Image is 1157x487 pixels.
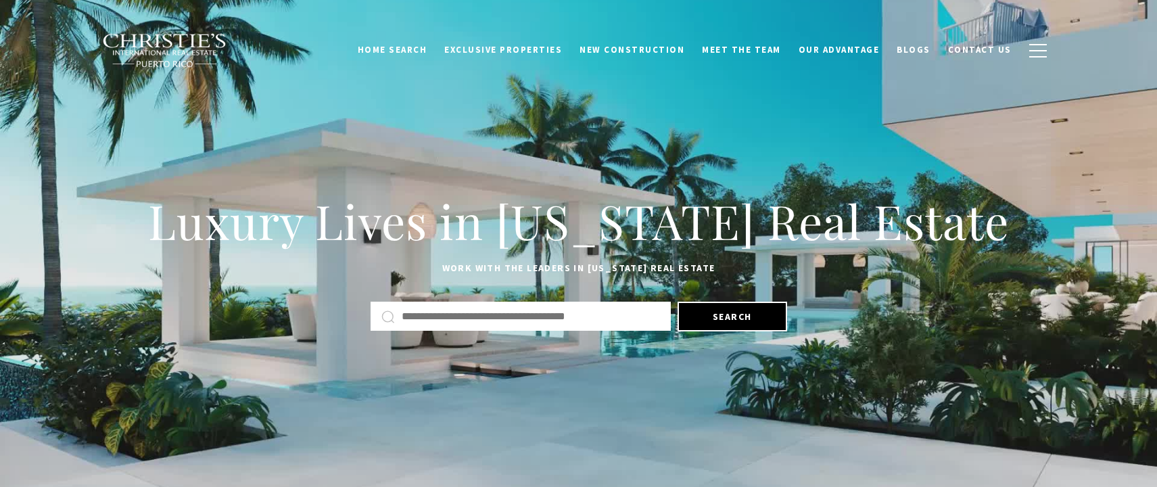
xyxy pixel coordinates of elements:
[444,44,562,55] span: Exclusive Properties
[897,44,930,55] span: Blogs
[790,37,889,63] a: Our Advantage
[799,44,880,55] span: Our Advantage
[139,191,1018,251] h1: Luxury Lives in [US_STATE] Real Estate
[948,44,1012,55] span: Contact Us
[678,302,787,331] button: Search
[571,37,693,63] a: New Construction
[580,44,684,55] span: New Construction
[435,37,571,63] a: Exclusive Properties
[139,260,1018,277] p: Work with the leaders in [US_STATE] Real Estate
[102,33,228,68] img: Christie's International Real Estate black text logo
[888,37,939,63] a: Blogs
[693,37,790,63] a: Meet the Team
[349,37,436,63] a: Home Search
